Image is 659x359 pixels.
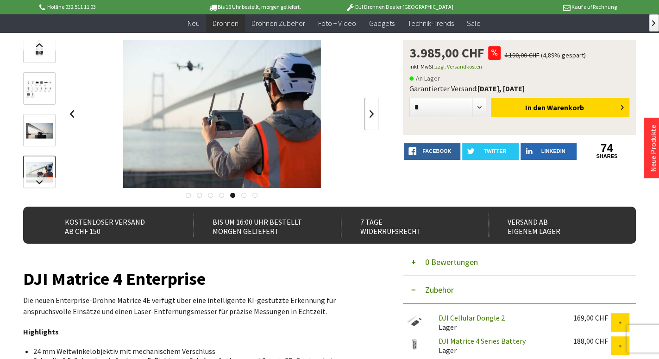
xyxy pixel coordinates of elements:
[648,125,658,172] a: Neue Produkte
[403,336,426,352] img: DJI Matrice 4 Series Battery
[578,143,635,153] a: 74
[409,46,484,59] span: 3.985,00 CHF
[525,103,546,112] span: In den
[422,148,451,154] span: facebook
[439,336,526,346] a: DJI Matrice 4 Series Battery
[312,14,362,33] a: Foto + Video
[547,103,584,112] span: Warenkorb
[194,214,323,237] div: Bis um 16:00 Uhr bestellt Morgen geliefert
[327,1,471,13] p: DJI Drohnen Dealer [GEOGRAPHIC_DATA]
[369,19,394,28] span: Gadgets
[460,14,487,33] a: Sale
[466,19,480,28] span: Sale
[540,51,585,59] span: (4,89% gespart)
[341,214,471,237] div: 7 Tage Widerrufsrecht
[404,143,460,160] a: facebook
[573,336,611,346] div: 188,00 CHF
[504,51,539,59] span: 4.190,00 CHF
[521,143,577,160] a: LinkedIn
[182,1,327,13] p: Bis 16 Uhr bestellt, morgen geliefert.
[573,313,611,322] div: 169,00 CHF
[23,327,59,336] strong: Highlights
[407,19,453,28] span: Technik-Trends
[23,272,378,285] h1: DJI Matrice 4 Enterprise
[318,19,356,28] span: Foto + Video
[409,61,629,72] p: inkl. MwSt.
[245,14,312,33] a: Drohnen Zubehör
[491,98,629,117] button: In den Warenkorb
[181,14,206,33] a: Neu
[33,346,371,356] li: 24 mm Weitwinkelobjektiv mit mechanischem Verschluss
[206,14,245,33] a: Drohnen
[23,295,378,317] p: Die neuen Enterprise-Drohne Matrice 4E verfügt über eine intelligente KI-gestützte Erkennung für ...
[472,1,616,13] p: Kauf auf Rechnung
[188,19,200,28] span: Neu
[439,313,505,322] a: DJI Cellular Dongle 2
[409,84,629,93] div: Garantierter Versand:
[46,214,176,237] div: Kostenloser Versand ab CHF 150
[431,313,566,332] div: Lager
[401,14,460,33] a: Technik-Trends
[489,214,618,237] div: Versand ab eigenem Lager
[362,14,401,33] a: Gadgets
[462,143,519,160] a: twitter
[483,148,506,154] span: twitter
[652,20,655,26] span: 
[403,276,636,304] button: Zubehör
[213,19,238,28] span: Drohnen
[38,1,182,13] p: Hotline 032 511 11 03
[578,153,635,159] a: shares
[251,19,305,28] span: Drohnen Zubehör
[409,73,440,84] span: An Lager
[541,148,565,154] span: LinkedIn
[431,336,566,355] div: Lager
[477,84,525,93] b: [DATE], [DATE]
[403,313,426,328] img: DJI Cellular Dongle 2
[435,63,482,70] a: zzgl. Versandkosten
[403,248,636,276] button: 0 Bewertungen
